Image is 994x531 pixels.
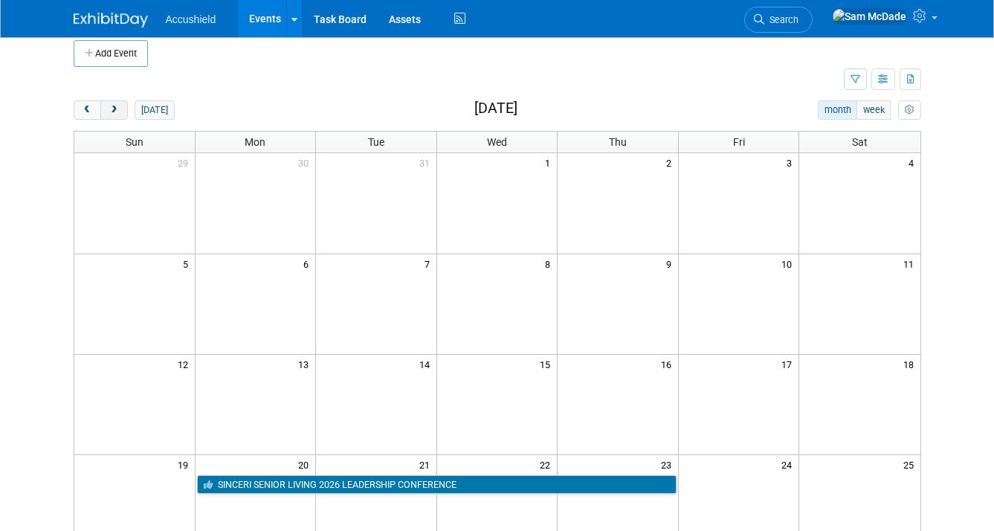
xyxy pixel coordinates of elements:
[902,455,920,474] span: 25
[832,8,907,25] img: Sam McDade
[543,254,557,273] span: 8
[297,455,315,474] span: 20
[423,254,436,273] span: 7
[744,7,813,33] a: Search
[181,254,195,273] span: 5
[418,153,436,172] span: 31
[898,100,920,120] button: myCustomButton
[733,136,745,148] span: Fri
[780,355,798,373] span: 17
[852,136,868,148] span: Sat
[197,475,677,495] a: SINCERI SENIOR LIVING 2026 LEADERSHIP CONFERENCE
[418,355,436,373] span: 14
[905,106,914,115] i: Personalize Calendar
[74,40,148,67] button: Add Event
[487,136,507,148] span: Wed
[538,355,557,373] span: 15
[764,14,798,25] span: Search
[785,153,798,172] span: 3
[176,153,195,172] span: 29
[902,254,920,273] span: 11
[818,100,857,120] button: month
[609,136,627,148] span: Thu
[297,355,315,373] span: 13
[297,153,315,172] span: 30
[302,254,315,273] span: 6
[907,153,920,172] span: 4
[543,153,557,172] span: 1
[166,13,216,25] span: Accushield
[368,136,384,148] span: Tue
[176,455,195,474] span: 19
[902,355,920,373] span: 18
[780,455,798,474] span: 24
[474,100,517,117] h2: [DATE]
[665,153,678,172] span: 2
[100,100,128,120] button: next
[659,455,678,474] span: 23
[665,254,678,273] span: 9
[74,13,148,28] img: ExhibitDay
[659,355,678,373] span: 16
[418,455,436,474] span: 21
[538,455,557,474] span: 22
[856,100,891,120] button: week
[245,136,265,148] span: Mon
[126,136,143,148] span: Sun
[176,355,195,373] span: 12
[74,100,101,120] button: prev
[780,254,798,273] span: 10
[135,100,174,120] button: [DATE]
